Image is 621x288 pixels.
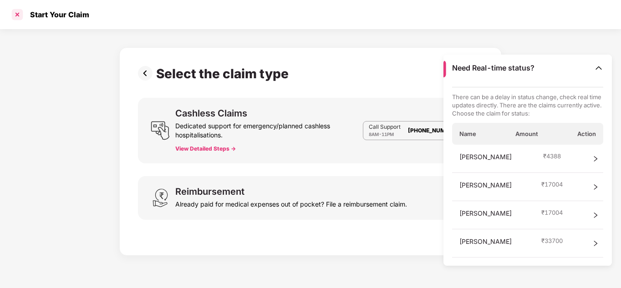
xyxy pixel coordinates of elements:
span: ₹ 17004 [541,180,563,188]
span: ₹ 17004 [541,208,563,217]
img: svg+xml;base64,PHN2ZyB3aWR0aD0iMjQiIGhlaWdodD0iMzEiIHZpZXdCb3g9IjAgMCAyNCAzMSIgZmlsbD0ibm9uZSIgeG... [151,188,170,207]
img: Toggle Icon [594,63,603,72]
p: There can be a delay in status change, check real time updates directly. There are the claims cur... [452,93,604,117]
span: right [592,237,599,250]
span: Name [459,130,476,138]
span: [PERSON_NAME] [459,208,512,222]
button: View Detailed Steps -> [175,145,236,152]
span: Need Real-time status? [452,63,534,73]
div: Dedicated support for emergency/planned cashless hospitalisations. [175,118,363,140]
img: svg+xml;base64,PHN2ZyBpZD0iUHJldi0zMngzMiIgeG1sbnM9Imh0dHA6Ly93d3cudzMub3JnLzIwMDAvc3ZnIiB3aWR0aD... [138,66,156,81]
div: Cashless Claims [175,109,247,118]
span: [PERSON_NAME] [459,180,512,194]
span: ₹ 33700 [541,237,563,245]
span: right [592,180,599,194]
span: right [592,152,599,166]
span: Amount [515,130,538,138]
img: svg+xml;base64,PHN2ZyB3aWR0aD0iMjQiIGhlaWdodD0iMjUiIHZpZXdCb3g9IjAgMCAyNCAyNSIgZmlsbD0ibm9uZSIgeG... [151,121,170,140]
div: Start Your Claim [25,10,89,19]
span: 11PM [382,131,394,137]
span: ₹ 4388 [543,152,561,160]
span: right [592,208,599,222]
span: 8AM [369,131,379,137]
div: - [369,131,401,138]
span: [PERSON_NAME] [459,152,512,166]
span: Action [577,130,596,138]
div: Already paid for medical expenses out of pocket? File a reimbursement claim. [175,196,407,209]
div: Select the claim type [156,66,292,81]
span: [PERSON_NAME] [459,237,512,250]
div: Reimbursement [175,187,244,196]
p: Call Support [369,123,401,131]
a: [PHONE_NUMBER] [408,127,458,134]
